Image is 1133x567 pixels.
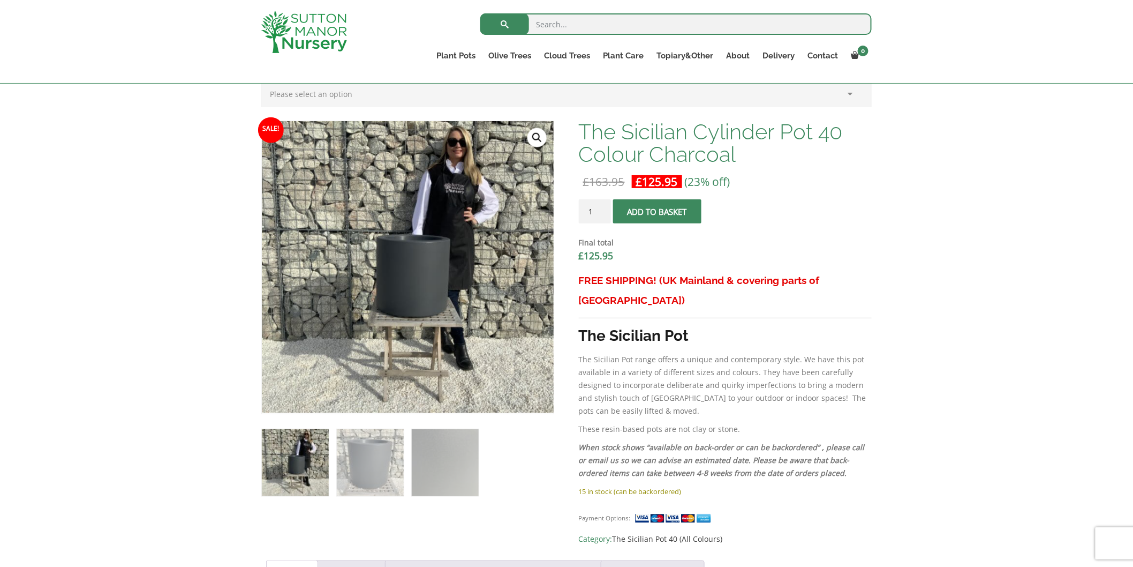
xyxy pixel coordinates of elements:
input: Product quantity [579,199,611,223]
a: Plant Care [596,48,650,63]
span: Category: [579,533,872,546]
h3: FREE SHIPPING! (UK Mainland & covering parts of [GEOGRAPHIC_DATA]) [579,271,872,310]
span: £ [636,174,643,189]
bdi: 163.95 [583,174,625,189]
a: Plant Pots [430,48,482,63]
p: 15 in stock (can be backordered) [579,485,872,498]
a: The Sicilian Pot 40 (All Colours) [613,534,723,544]
span: 0 [858,46,868,56]
p: These resin-based pots are not clay or stone. [579,423,872,436]
a: View full-screen image gallery [527,128,547,147]
small: Payment Options: [579,514,631,522]
bdi: 125.95 [636,174,678,189]
span: (23% off) [685,174,730,189]
strong: The Sicilian Pot [579,327,689,345]
a: Topiary&Other [650,48,720,63]
a: Olive Trees [482,48,538,63]
p: The Sicilian Pot range offers a unique and contemporary style. We have this pot available in a va... [579,353,872,417]
bdi: 125.95 [579,249,614,262]
img: The Sicilian Cylinder Pot 40 Colour Charcoal - IMG 8072 scaled [554,121,845,413]
a: 0 [844,48,872,63]
span: £ [583,174,590,189]
a: Delivery [756,48,801,63]
em: When stock shows “available on back-order or can be backordered” , please call or email us so we ... [579,442,865,478]
a: Cloud Trees [538,48,596,63]
button: Add to basket [613,199,701,223]
img: payment supported [635,513,715,524]
a: Contact [801,48,844,63]
img: The Sicilian Cylinder Pot 40 Colour Charcoal [262,429,329,496]
h1: The Sicilian Cylinder Pot 40 Colour Charcoal [579,121,872,166]
img: logo [261,11,347,53]
dt: Final total [579,236,872,249]
img: The Sicilian Cylinder Pot 40 Colour Charcoal - Image 3 [412,429,479,496]
a: About [720,48,756,63]
span: £ [579,249,584,262]
input: Search... [480,13,872,35]
span: Sale! [258,117,284,143]
img: The Sicilian Cylinder Pot 40 Colour Charcoal - Image 2 [337,429,404,496]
